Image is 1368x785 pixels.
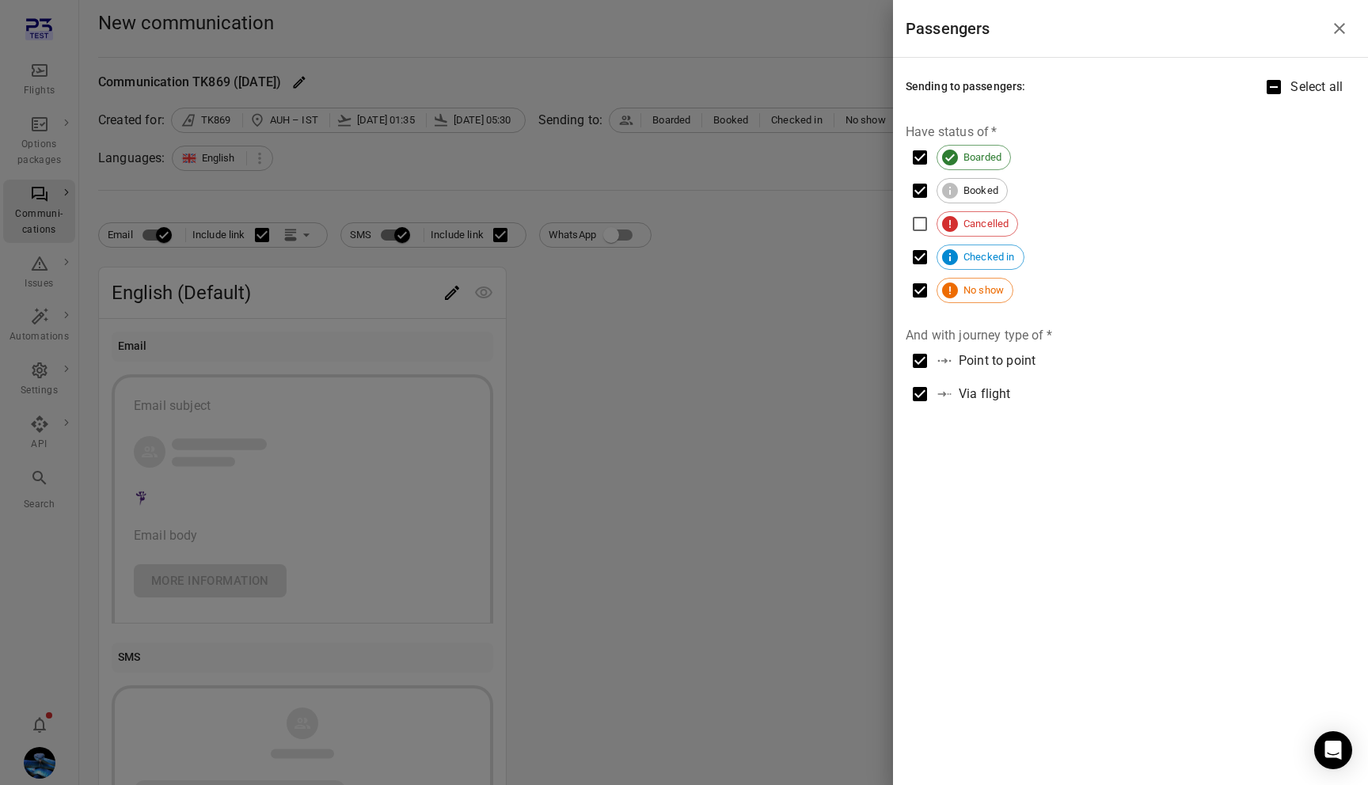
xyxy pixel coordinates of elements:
[955,216,1017,232] span: Cancelled
[906,16,990,41] h1: Passengers
[955,183,1007,199] span: Booked
[1290,78,1343,97] span: Select all
[955,150,1010,165] span: Boarded
[1314,731,1352,769] div: Open Intercom Messenger
[955,249,1024,265] span: Checked in
[959,385,1011,404] div: Via flight
[1324,13,1355,44] button: Close drawer
[959,351,1035,370] div: Point to point
[906,123,997,141] legend: Have status of
[906,78,1025,96] div: Sending to passengers:
[955,283,1013,298] span: No show
[906,326,1052,344] legend: And with journey type of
